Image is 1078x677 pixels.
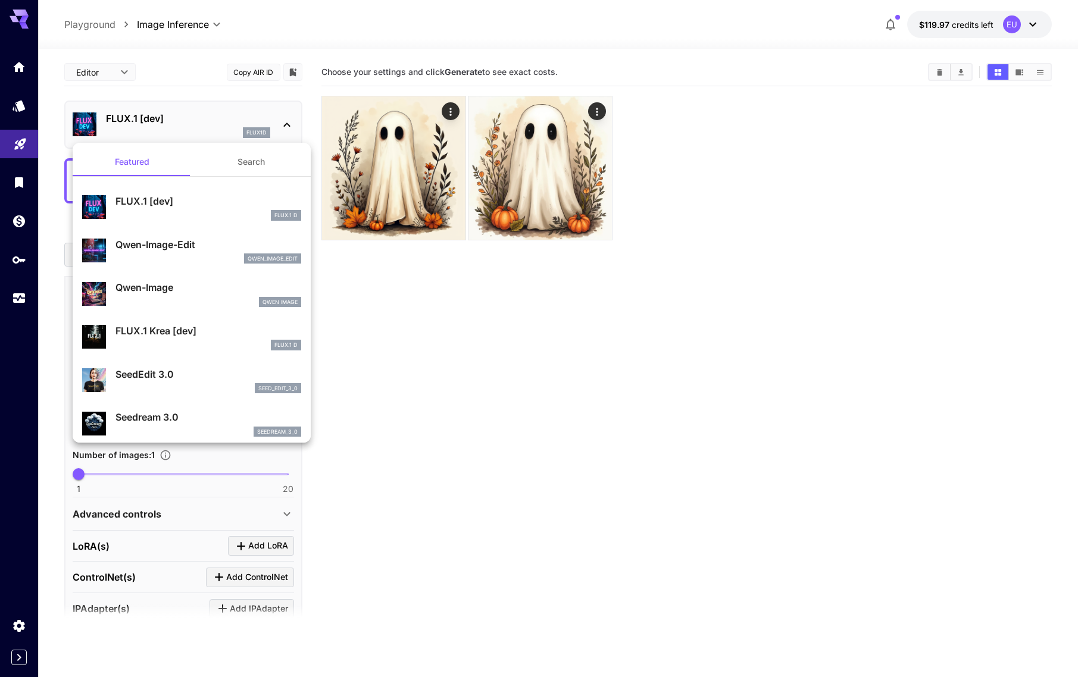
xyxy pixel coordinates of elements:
button: Featured [73,148,192,176]
p: seedream_3_0 [257,428,298,436]
p: Qwen-Image-Edit [115,237,301,252]
div: Qwen-Image-Editqwen_image_edit [82,233,301,269]
div: FLUX.1 Krea [dev]FLUX.1 D [82,319,301,355]
div: FLUX.1 [dev]FLUX.1 D [82,189,301,225]
p: qwen_image_edit [248,255,298,263]
p: SeedEdit 3.0 [115,367,301,381]
div: Seedream 3.0seedream_3_0 [82,405,301,441]
div: SeedEdit 3.0seed_edit_3_0 [82,362,301,399]
p: seed_edit_3_0 [258,384,298,393]
button: Search [192,148,311,176]
p: Qwen-Image [115,280,301,294]
p: FLUX.1 [dev] [115,194,301,208]
div: Qwen-ImageQwen Image [82,275,301,312]
p: Qwen Image [263,298,298,306]
p: FLUX.1 D [274,211,298,220]
p: FLUX.1 Krea [dev] [115,324,301,338]
p: Seedream 3.0 [115,410,301,424]
p: FLUX.1 D [274,341,298,349]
